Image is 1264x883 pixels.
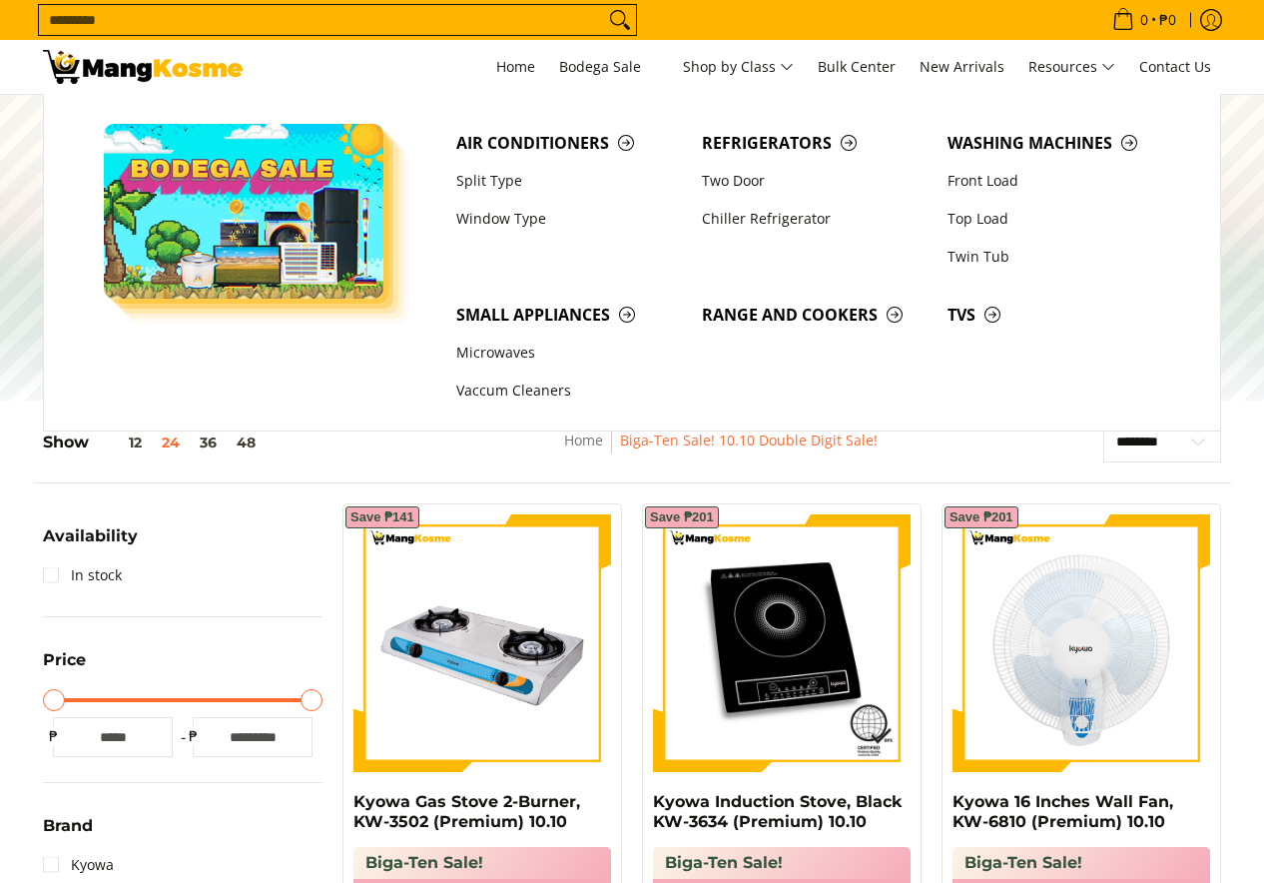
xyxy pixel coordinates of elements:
a: Split Type [446,162,692,200]
span: Refrigerators [702,131,928,156]
a: Refrigerators [692,124,938,162]
span: Save ₱141 [350,511,414,523]
span: Bulk Center [818,57,896,76]
span: ₱0 [1156,13,1179,27]
span: Home [496,57,535,76]
span: Contact Us [1139,57,1211,76]
a: Range and Cookers [692,296,938,334]
span: Range and Cookers [702,303,928,328]
span: TVs [948,303,1173,328]
a: Microwaves [446,335,692,373]
a: Bulk Center [808,40,906,94]
a: Top Load [938,200,1183,238]
a: Kyowa Gas Stove 2-Burner, KW-3502 (Premium) 10.10 [353,792,580,831]
a: Shop by Class [673,40,804,94]
span: Price [43,652,86,668]
a: Kyowa Induction Stove, Black KW-3634 (Premium) 10.10 [653,792,902,831]
span: • [1106,9,1182,31]
a: Small Appliances [446,296,692,334]
a: Kyowa [43,849,114,881]
button: Search [604,5,636,35]
span: Shop by Class [683,55,794,80]
a: Twin Tub [938,238,1183,276]
a: Window Type [446,200,692,238]
span: Air Conditioners [456,131,682,156]
a: Chiller Refrigerator [692,200,938,238]
span: Resources [1028,55,1115,80]
span: ₱ [183,726,203,746]
button: 24 [152,435,190,450]
a: Resources [1018,40,1125,94]
nav: Breadcrumbs [421,429,1021,473]
span: Brand [43,818,93,834]
span: Save ₱201 [650,511,714,523]
span: ₱ [43,726,63,746]
img: Kyowa Induction Stove, Black KW-3634 (Premium) 10.10 [653,514,911,772]
a: Two Door [692,162,938,200]
h5: Show [43,433,266,452]
button: 48 [227,435,266,450]
a: Vaccum Cleaners [446,373,692,411]
span: Save ₱201 [949,511,1013,523]
a: Front Load [938,162,1183,200]
span: Bodega Sale [559,55,659,80]
span: 0 [1137,13,1151,27]
a: Home [564,431,603,449]
a: Washing Machines [938,124,1183,162]
button: 12 [89,435,152,450]
a: Air Conditioners [446,124,692,162]
img: Bodega Sale [104,124,383,299]
button: 36 [190,435,227,450]
span: New Arrivals [920,57,1004,76]
img: kyowa-wall-fan-blue-premium-full-view-mang-kosme [952,514,1210,772]
summary: Open [43,528,138,559]
a: New Arrivals [910,40,1014,94]
a: Bodega Sale [549,40,669,94]
nav: Main Menu [263,40,1221,94]
summary: Open [43,818,93,849]
summary: Open [43,652,86,683]
span: Small Appliances [456,303,682,328]
span: Availability [43,528,138,544]
a: Kyowa 16 Inches Wall Fan, KW-6810 (Premium) 10.10 [952,792,1173,831]
img: kyowa-2-burner-gas-stove-stainless-steel-premium-full-view-mang-kosme [353,514,611,772]
img: Biga-Ten Sale! 10.10 Double Digit Sale with Kyowa l Mang Kosme [43,50,243,84]
span: Washing Machines [948,131,1173,156]
a: Contact Us [1129,40,1221,94]
a: Home [486,40,545,94]
a: Biga-Ten Sale! 10.10 Double Digit Sale! [620,431,878,449]
a: TVs [938,296,1183,334]
a: In stock [43,559,122,591]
